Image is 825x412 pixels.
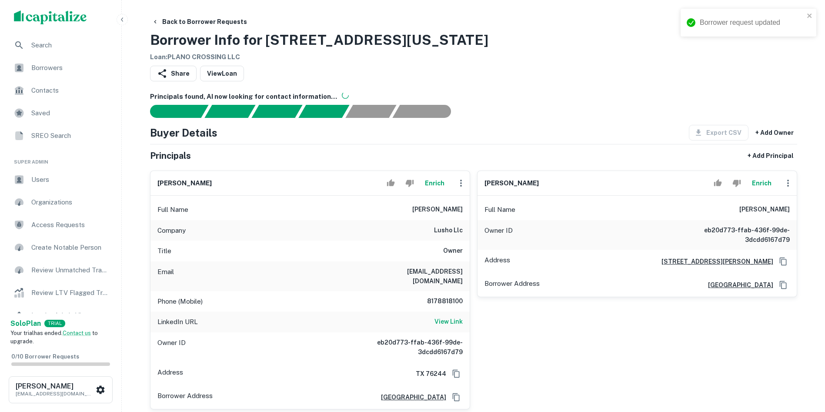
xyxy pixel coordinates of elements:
span: Contacts [31,85,109,96]
a: Create Notable Person [7,237,114,258]
p: Full Name [484,204,515,215]
div: AI fulfillment process complete. [393,105,461,118]
button: Copy Address [450,367,463,380]
h6: [PERSON_NAME] [16,383,94,390]
a: [GEOGRAPHIC_DATA] [374,392,446,402]
p: Owner ID [157,338,186,357]
h6: Owner [443,246,463,256]
a: Search [7,35,114,56]
div: Principals found, AI now looking for contact information... [298,105,349,118]
span: Your trial has ended. to upgrade. [10,330,98,345]
h6: TX 76244 [409,369,446,379]
p: Borrower Address [157,391,213,404]
img: capitalize-logo.png [14,10,87,24]
span: Create Notable Person [31,242,109,253]
p: Owner ID [484,225,513,245]
p: Full Name [157,204,188,215]
h6: [PERSON_NAME] [412,204,463,215]
a: ViewLoan [200,66,244,81]
button: Enrich [421,174,449,192]
span: Review LTV Flagged Transactions [31,288,109,298]
p: [EMAIL_ADDRESS][DOMAIN_NAME] [16,390,94,398]
h6: 8178818100 [411,296,463,307]
h6: eb20d773-ffab-436f-99de-3dcdd6167d79 [685,225,790,245]
h6: [PERSON_NAME] [157,178,212,188]
li: Super Admin [7,148,114,169]
a: Users [7,169,114,190]
h6: [EMAIL_ADDRESS][DOMAIN_NAME] [358,267,463,286]
span: Lender Admin View [31,310,109,321]
p: Address [484,255,510,268]
span: Users [31,174,109,185]
a: SREO Search [7,125,114,146]
p: Phone (Mobile) [157,296,203,307]
span: SREO Search [31,131,109,141]
a: SoloPlan [10,318,41,329]
a: Borrowers [7,57,114,78]
h6: Principals found, AI now looking for contact information... [150,92,797,102]
span: Organizations [31,197,109,208]
p: Borrower Address [484,278,540,291]
h5: Principals [150,149,191,162]
button: [PERSON_NAME][EMAIL_ADDRESS][DOMAIN_NAME] [9,376,113,403]
button: Back to Borrower Requests [148,14,251,30]
a: Contacts [7,80,114,101]
a: Review LTV Flagged Transactions [7,282,114,303]
span: Review Unmatched Transactions [31,265,109,275]
span: Saved [31,108,109,118]
a: Access Requests [7,214,114,235]
div: Your request is received and processing... [204,105,255,118]
h3: Borrower Info for [STREET_ADDRESS][US_STATE] [150,30,488,50]
button: Reject [402,174,417,192]
strong: Solo Plan [10,319,41,328]
span: Borrowers [31,63,109,73]
a: Contact us [63,330,91,336]
a: View Link [434,317,463,327]
h6: eb20d773-ffab-436f-99de-3dcdd6167d79 [358,338,463,357]
button: Accept [710,174,725,192]
div: TRIAL [44,320,65,327]
div: Sending borrower request to AI... [140,105,205,118]
button: close [807,12,813,20]
button: Share [150,66,197,81]
h6: [GEOGRAPHIC_DATA] [701,280,773,290]
h6: [PERSON_NAME] [739,204,790,215]
h6: [PERSON_NAME] [484,178,539,188]
button: + Add Owner [752,125,797,141]
a: Saved [7,103,114,124]
p: LinkedIn URL [157,317,198,327]
a: Review Unmatched Transactions [7,260,114,281]
a: Organizations [7,192,114,213]
button: Copy Address [450,391,463,404]
h6: Loan : PLANO CROSSING LLC [150,52,488,62]
h6: [STREET_ADDRESS][PERSON_NAME] [655,257,773,266]
button: + Add Principal [744,148,797,164]
button: Copy Address [777,278,790,291]
span: 0 / 10 Borrower Requests [11,353,79,360]
h6: lusho llc [434,225,463,236]
p: Company [157,225,186,236]
button: Copy Address [777,255,790,268]
span: Access Requests [31,220,109,230]
button: Reject [729,174,744,192]
p: Address [157,367,183,380]
div: Documents found, AI parsing details... [251,105,302,118]
a: Lender Admin View [7,305,114,326]
div: Principals found, still searching for contact information. This may take time... [345,105,396,118]
span: Search [31,40,109,50]
div: Borrower request updated [700,17,804,28]
h4: Buyer Details [150,125,217,141]
button: Accept [383,174,398,192]
p: Title [157,246,171,256]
